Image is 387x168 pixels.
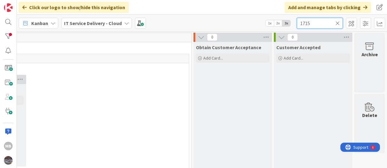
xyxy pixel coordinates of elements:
[285,2,371,13] div: Add and manage tabs by clicking
[297,18,343,29] input: Quick Filter...
[207,34,217,41] span: 0
[284,55,303,61] span: Add Card...
[19,2,129,13] div: Click our logo to show/hide this navigation
[13,1,28,8] span: Support
[196,44,261,50] span: Obtain Customer Acceptance
[362,51,378,58] div: Archive
[282,20,290,26] span: 3x
[32,2,33,7] div: 6
[64,20,122,26] b: IT Service Delivery - Cloud
[266,20,274,26] span: 1x
[362,111,377,119] div: Delete
[31,20,48,27] span: Kanban
[274,20,282,26] span: 2x
[4,3,13,12] img: Visit kanbanzone.com
[4,156,13,165] img: avatar
[276,44,320,50] span: Customer Accepted
[287,34,298,41] span: 0
[203,55,223,61] span: Add Card...
[4,142,13,150] div: MB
